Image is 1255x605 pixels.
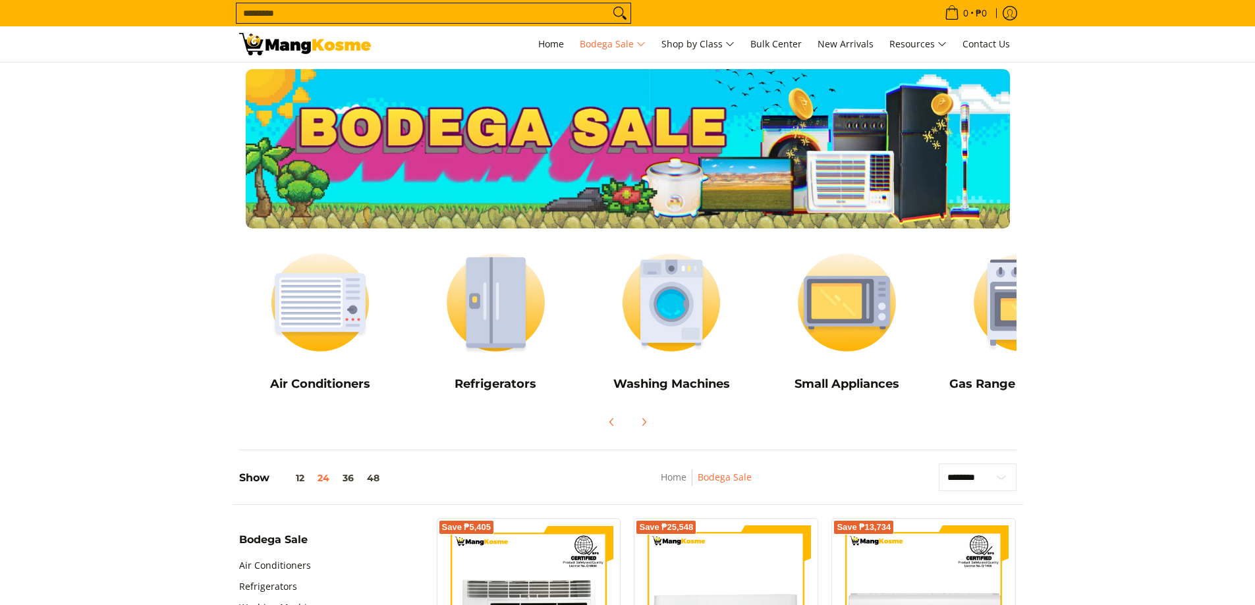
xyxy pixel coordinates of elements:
h5: Air Conditioners [239,377,402,392]
a: Bodega Sale [698,471,752,483]
span: Bodega Sale [239,535,308,545]
a: Resources [883,26,953,62]
a: Bulk Center [744,26,808,62]
img: Small Appliances [766,242,928,363]
button: Previous [598,408,627,436]
a: New Arrivals [811,26,880,62]
button: Next [629,408,658,436]
span: Save ₱5,405 [442,523,491,531]
a: Air Conditioners Air Conditioners [239,242,402,401]
a: Air Conditioners [239,555,311,576]
span: Bulk Center [750,38,802,50]
button: 48 [360,473,386,483]
span: Shop by Class [661,36,735,53]
button: 36 [336,473,360,483]
span: New Arrivals [818,38,874,50]
button: 24 [311,473,336,483]
a: Contact Us [956,26,1017,62]
button: 12 [269,473,311,483]
span: Home [538,38,564,50]
h5: Show [239,471,386,485]
a: Small Appliances Small Appliances [766,242,928,401]
h5: Small Appliances [766,377,928,392]
span: Save ₱13,734 [837,523,891,531]
span: Save ₱25,548 [639,523,693,531]
nav: Breadcrumbs [573,469,840,499]
h5: Gas Range and Cookers [941,377,1104,392]
nav: Main Menu [384,26,1017,62]
a: Home [532,26,571,62]
span: 0 [961,9,970,18]
a: Bodega Sale [573,26,652,62]
img: Bodega Sale l Mang Kosme: Cost-Efficient &amp; Quality Home Appliances [239,33,371,55]
img: Washing Machines [590,242,753,363]
span: ₱0 [974,9,989,18]
span: • [941,6,991,20]
a: Home [661,471,686,483]
a: Cookers Gas Range and Cookers [941,242,1104,401]
a: Washing Machines Washing Machines [590,242,753,401]
img: Cookers [941,242,1104,363]
button: Search [609,3,630,23]
a: Refrigerators [239,576,297,597]
img: Air Conditioners [239,242,402,363]
span: Resources [889,36,947,53]
span: Bodega Sale [580,36,646,53]
h5: Washing Machines [590,377,753,392]
a: Shop by Class [655,26,741,62]
h5: Refrigerators [414,377,577,392]
summary: Open [239,535,308,555]
img: Refrigerators [414,242,577,363]
span: Contact Us [962,38,1010,50]
a: Refrigerators Refrigerators [414,242,577,401]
